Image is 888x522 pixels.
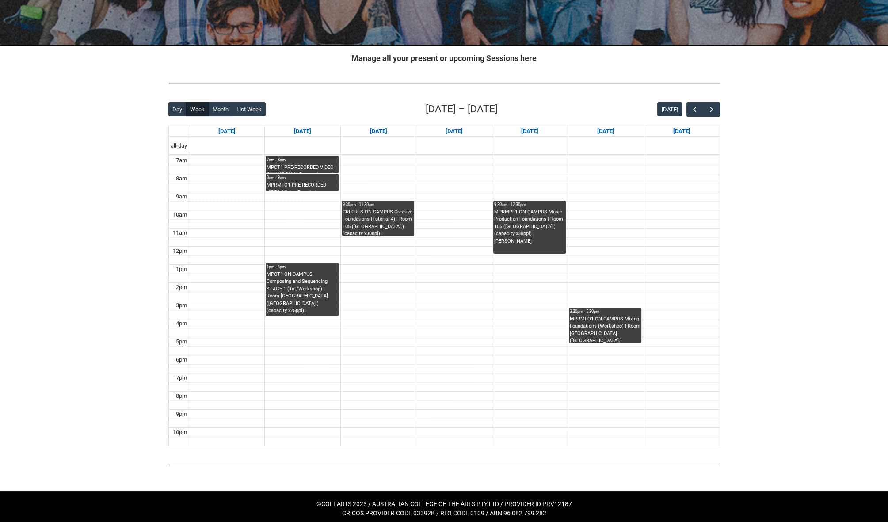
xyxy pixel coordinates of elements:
[267,182,337,191] div: MPRMFO1 PRE-RECORDED VIDEO Mixing Foundations (Lecture/Tut) | Online | [PERSON_NAME]
[595,126,616,137] a: Go to August 22, 2025
[494,209,565,245] div: MPRMPF1 ON-CAMPUS Music Production Foundations | Room 105 ([GEOGRAPHIC_DATA].) (capacity x30ppl) ...
[174,373,189,382] div: 7pm
[168,52,720,64] h2: Manage all your present or upcoming Sessions here
[570,316,640,343] div: MPRMFO1 ON-CAMPUS Mixing Foundations (Workshop) | Room [GEOGRAPHIC_DATA] ([GEOGRAPHIC_DATA].) (ca...
[368,126,389,137] a: Go to August 19, 2025
[570,309,640,315] div: 3:30pm - 5:30pm
[267,271,337,316] div: MPCT1 ON-CAMPUS Composing and Sequencing STAGE 1 (Tut/Workshop) | Room [GEOGRAPHIC_DATA] ([GEOGRA...
[174,156,189,165] div: 7am
[686,102,703,117] button: Previous Week
[671,126,692,137] a: Go to August 23, 2025
[494,202,565,208] div: 9:30am - 12:30pm
[343,209,413,236] div: CRFCRFS ON-CAMPUS Creative Foundations (Tutorial 4) | Room 105 ([GEOGRAPHIC_DATA].) (capacity x30...
[171,247,189,255] div: 12pm
[174,301,189,310] div: 3pm
[171,428,189,437] div: 10pm
[169,141,189,150] span: all-day
[232,102,266,116] button: List Week
[444,126,465,137] a: Go to August 20, 2025
[168,78,720,88] img: REDU_GREY_LINE
[174,192,189,201] div: 9am
[703,102,720,117] button: Next Week
[174,392,189,400] div: 8pm
[174,337,189,346] div: 5pm
[519,126,540,137] a: Go to August 21, 2025
[292,126,313,137] a: Go to August 18, 2025
[267,164,337,173] div: MPCT1 PRE-RECORDED VIDEO ONLINE ONLY Composing and Sequencing (Lecture) | Online | [PERSON_NAME]
[174,174,189,183] div: 8am
[174,319,189,328] div: 4pm
[267,157,337,163] div: 7am - 8am
[426,102,498,117] h2: [DATE] – [DATE]
[186,102,209,116] button: Week
[168,102,187,116] button: Day
[208,102,232,116] button: Month
[168,460,720,469] img: REDU_GREY_LINE
[171,210,189,219] div: 10am
[174,283,189,292] div: 2pm
[343,202,413,208] div: 9:30am - 11:30am
[174,355,189,364] div: 6pm
[171,229,189,237] div: 11am
[174,265,189,274] div: 1pm
[267,264,337,270] div: 1pm - 4pm
[217,126,237,137] a: Go to August 17, 2025
[657,102,682,116] button: [DATE]
[267,175,337,181] div: 8am - 9am
[174,410,189,419] div: 9pm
